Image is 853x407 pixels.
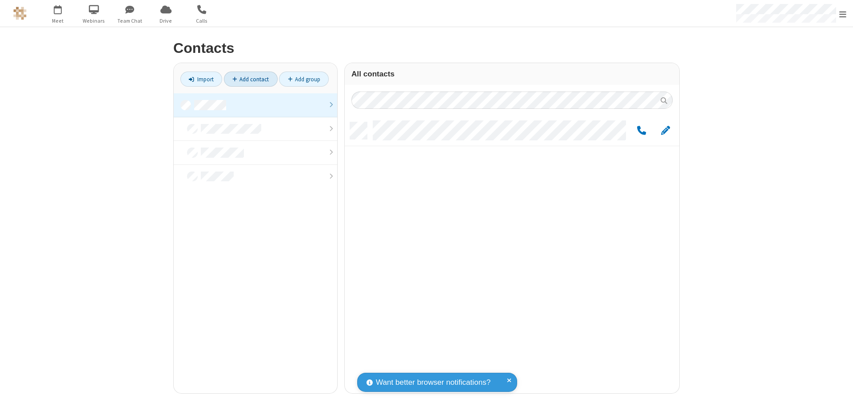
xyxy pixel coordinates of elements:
button: Edit [657,125,674,136]
span: Team Chat [113,17,147,25]
div: grid [345,116,679,393]
a: Add contact [224,72,278,87]
h2: Contacts [173,40,680,56]
a: Import [180,72,222,87]
button: Call by phone [633,125,650,136]
h3: All contacts [351,70,673,78]
span: Meet [41,17,75,25]
span: Webinars [77,17,111,25]
span: Want better browser notifications? [376,377,490,388]
img: QA Selenium DO NOT DELETE OR CHANGE [13,7,27,20]
a: Add group [279,72,329,87]
span: Drive [149,17,183,25]
span: Calls [185,17,219,25]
